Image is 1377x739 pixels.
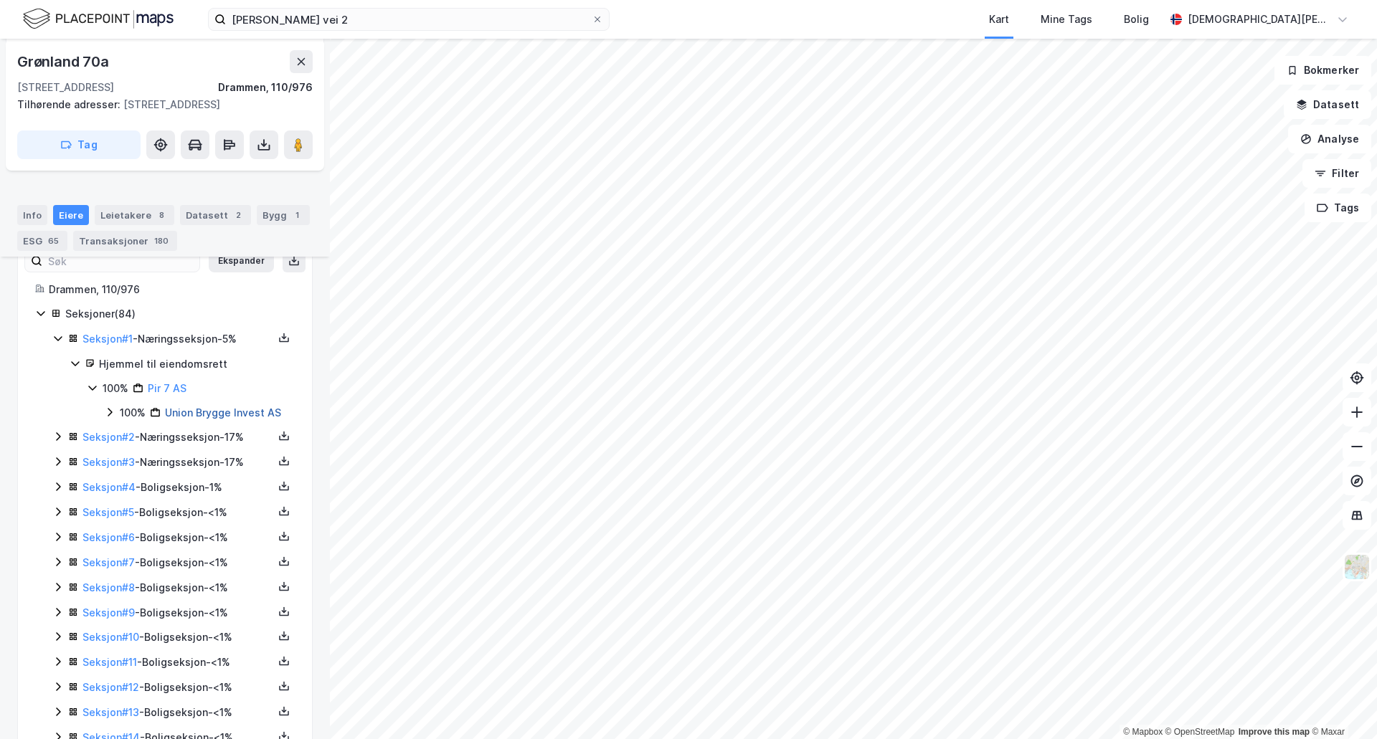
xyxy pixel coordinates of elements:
div: Eiere [53,205,89,225]
div: - Boligseksjon - <1% [82,554,273,571]
div: Kontrollprogram for chat [1305,670,1377,739]
a: Seksjon#10 [82,631,139,643]
div: Info [17,205,47,225]
div: 2 [231,208,245,222]
div: Grønland 70a [17,50,112,73]
img: logo.f888ab2527a4732fd821a326f86c7f29.svg [23,6,174,32]
div: - Boligseksjon - <1% [82,629,273,646]
a: OpenStreetMap [1165,727,1235,737]
button: Ekspander [209,249,274,272]
div: Drammen, 110/976 [218,79,313,96]
div: 100% [120,404,146,421]
div: - Boligseksjon - <1% [82,704,273,721]
div: 8 [154,208,169,222]
button: Analyse [1288,125,1371,153]
button: Bokmerker [1274,56,1371,85]
div: Datasett [180,205,251,225]
a: Mapbox [1123,727,1163,737]
img: Z [1343,553,1371,581]
div: [STREET_ADDRESS] [17,79,114,96]
input: Søk [42,250,199,272]
a: Union Brygge Invest AS [165,406,281,419]
a: Improve this map [1239,727,1310,737]
div: Transaksjoner [73,231,177,251]
div: - Næringsseksjon - 17% [82,454,273,471]
a: Seksjon#3 [82,456,135,468]
div: - Næringsseksjon - 5% [82,330,273,348]
div: Bygg [257,205,310,225]
span: Tilhørende adresser: [17,98,123,110]
div: - Næringsseksjon - 17% [82,429,273,446]
div: Leietakere [95,205,174,225]
div: Kart [989,11,1009,28]
a: Seksjon#9 [82,606,135,619]
a: Seksjon#12 [82,681,139,693]
div: Hjemmel til eiendomsrett [99,356,295,373]
a: Seksjon#7 [82,556,135,568]
div: Mine Tags [1041,11,1092,28]
div: ESG [17,231,67,251]
div: Bolig [1124,11,1149,28]
a: Pir 7 AS [148,382,186,394]
div: - Boligseksjon - <1% [82,529,273,546]
div: 100% [103,380,128,397]
a: Seksjon#2 [82,431,135,443]
div: - Boligseksjon - 1% [82,479,273,496]
button: Datasett [1284,90,1371,119]
div: 180 [151,234,171,248]
div: - Boligseksjon - <1% [82,654,273,671]
div: - Boligseksjon - <1% [82,604,273,621]
div: [STREET_ADDRESS] [17,96,301,113]
div: - Boligseksjon - <1% [82,504,273,521]
button: Filter [1302,159,1371,188]
a: Seksjon#8 [82,581,135,593]
button: Tag [17,130,141,159]
div: - Boligseksjon - <1% [82,679,273,696]
div: - Boligseksjon - <1% [82,579,273,596]
a: Seksjon#6 [82,531,135,543]
div: 1 [290,208,304,222]
div: Seksjoner ( 84 ) [65,305,295,323]
a: Seksjon#13 [82,706,139,718]
a: Seksjon#11 [82,656,137,668]
a: Seksjon#4 [82,481,136,493]
button: Tags [1305,194,1371,222]
a: Seksjon#1 [82,333,133,345]
input: Søk på adresse, matrikkel, gårdeiere, leietakere eller personer [226,9,592,30]
div: [DEMOGRAPHIC_DATA][PERSON_NAME] [1188,11,1331,28]
div: Drammen, 110/976 [49,281,295,298]
div: 65 [45,234,62,248]
a: Seksjon#5 [82,506,134,518]
iframe: Chat Widget [1305,670,1377,739]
